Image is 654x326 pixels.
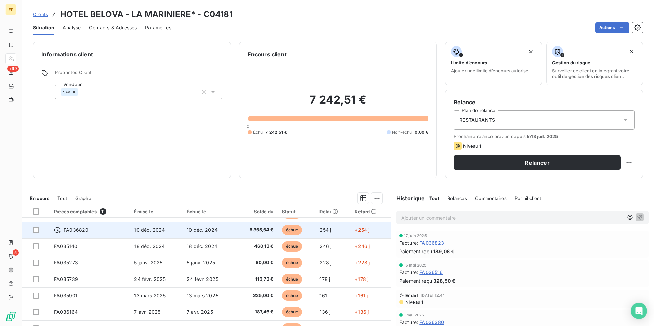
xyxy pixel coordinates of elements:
span: Situation [33,24,54,31]
span: [DATE] 12:44 [421,293,445,297]
div: Retard [355,209,387,214]
span: FA036820 [64,227,88,233]
span: Propriétés Client [55,70,222,79]
span: 246 j [319,243,331,249]
span: 187,46 € [239,309,274,315]
span: 5 [13,249,19,256]
span: Clients [33,12,48,17]
span: FA036380 [419,318,444,326]
button: Actions [595,22,629,33]
span: Non-échu [392,129,412,135]
span: Paiement reçu [399,248,432,255]
div: Émise le [134,209,179,214]
div: Statut [282,209,312,214]
span: Échu [253,129,263,135]
span: +161 j [355,293,368,298]
span: 15 mai 2025 [404,263,427,267]
span: échue [282,258,302,268]
span: 225,00 € [239,292,274,299]
span: RESTAURANTS [459,117,495,123]
button: Relancer [454,155,621,170]
div: Délai [319,209,346,214]
span: Ajouter une limite d’encours autorisé [451,68,528,73]
span: 5 365,64 € [239,227,274,233]
span: +228 j [355,260,370,266]
span: 24 févr. 2025 [187,276,218,282]
span: En cours [30,195,49,201]
h6: Historique [391,194,425,202]
span: échue [282,307,302,317]
span: FA036823 [419,239,444,246]
span: Facture : [399,269,418,276]
span: 13 juil. 2025 [531,134,558,139]
span: Tout [429,195,440,201]
span: 13 mars 2025 [134,293,166,298]
span: Email [405,293,418,298]
span: 11 [100,208,106,215]
a: Clients [33,11,48,18]
div: Open Intercom Messenger [631,303,647,319]
div: Pièces comptables [54,208,126,215]
h2: 7 242,51 € [248,93,429,113]
span: Tout [57,195,67,201]
h6: Relance [454,98,635,106]
span: 1 mai 2025 [404,313,424,317]
span: Commentaires [475,195,507,201]
span: 228 j [319,260,331,266]
img: Logo LeanPay [5,311,16,322]
div: Échue le [187,209,231,214]
span: échue [282,290,302,301]
span: Limite d’encours [451,60,487,65]
span: 80,00 € [239,259,274,266]
h6: Encours client [248,50,287,58]
span: 5 janv. 2025 [134,260,162,266]
span: FA036164 [54,309,78,315]
span: 460,13 € [239,243,274,250]
span: Niveau 1 [405,299,423,305]
button: Limite d’encoursAjouter une limite d’encours autorisé [445,42,542,85]
span: échue [282,225,302,235]
span: 328,50 € [433,277,455,284]
span: Relances [447,195,467,201]
span: 189,06 € [433,248,454,255]
span: 113,73 € [239,276,274,283]
span: Gestion du risque [552,60,590,65]
span: Prochaine relance prévue depuis le [454,134,635,139]
span: Graphe [75,195,91,201]
span: 136 j [319,309,330,315]
span: +254 j [355,227,369,233]
span: +246 j [355,243,370,249]
input: Ajouter une valeur [78,89,83,95]
h6: Informations client [41,50,222,58]
span: FA035739 [54,276,78,282]
span: SAV [63,90,70,94]
span: 0,00 € [415,129,428,135]
span: FA035273 [54,260,78,266]
span: Surveiller ce client en intégrant votre outil de gestion des risques client. [552,68,637,79]
span: Portail client [515,195,541,201]
span: Facture : [399,318,418,326]
span: 178 j [319,276,330,282]
span: 10 déc. 2024 [134,227,165,233]
span: FA035140 [54,243,77,249]
span: Facture : [399,239,418,246]
span: 7 242,51 € [265,129,287,135]
span: échue [282,241,302,252]
span: FA035901 [54,293,77,298]
span: +99 [7,66,19,72]
span: 18 déc. 2024 [134,243,165,249]
span: 18 déc. 2024 [187,243,218,249]
div: Solde dû [239,209,274,214]
span: 17 juin 2025 [404,234,427,238]
span: 254 j [319,227,331,233]
span: 24 févr. 2025 [134,276,166,282]
span: Paramètres [145,24,171,31]
a: +99 [5,67,16,78]
span: 0 [247,124,249,129]
span: 7 avr. 2025 [134,309,160,315]
button: Gestion du risqueSurveiller ce client en intégrant votre outil de gestion des risques client. [546,42,643,85]
span: 10 déc. 2024 [187,227,218,233]
span: Analyse [63,24,81,31]
h3: HOTEL BELOVA - LA MARINIERE* - C04181 [60,8,233,21]
span: Paiement reçu [399,277,432,284]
